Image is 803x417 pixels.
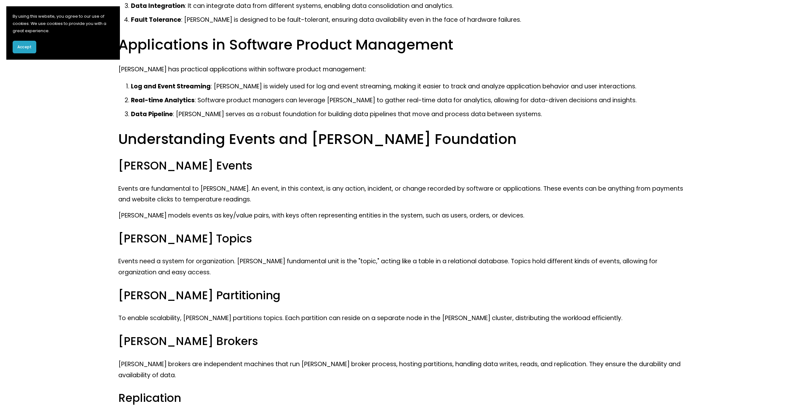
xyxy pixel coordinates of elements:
[13,41,36,53] button: Accept
[131,110,173,118] strong: Data Pipeline
[13,13,114,34] p: By using this website, you agree to our use of cookies. We use cookies to provide you with a grea...
[118,130,684,148] h2: Understanding Events and [PERSON_NAME] Foundation
[131,96,195,104] strong: Real-time Analytics
[118,359,684,381] p: [PERSON_NAME] brokers are independent machines that run [PERSON_NAME] broker process, hosting par...
[118,391,684,406] h3: Replication
[118,64,684,75] p: [PERSON_NAME] has practical applications within software product management:
[118,183,684,205] p: Events are fundamental to [PERSON_NAME]. An event, in this context, is any action, incident, or c...
[131,2,185,10] strong: Data Integration
[131,15,181,24] strong: Fault Tolerance
[131,15,684,26] p: : [PERSON_NAME] is designed to be fault-tolerant, ensuring data availability even in the face of ...
[131,82,211,91] strong: Log and Event Streaming
[17,44,32,50] span: Accept
[118,210,684,221] p: [PERSON_NAME] models events as key/value pairs, with keys often representing entities in the syst...
[118,231,684,246] h3: [PERSON_NAME] Topics
[118,158,684,173] h3: [PERSON_NAME] Events
[118,256,684,278] p: Events need a system for organization. [PERSON_NAME] fundamental unit is the "topic," acting like...
[131,95,684,106] p: : Software product managers can leverage [PERSON_NAME] to gather real-time data for analytics, al...
[131,81,684,92] p: : [PERSON_NAME] is widely used for log and event streaming, making it easier to track and analyze...
[131,1,684,12] p: : It can integrate data from different systems, enabling data consolidation and analytics.
[118,334,684,349] h3: [PERSON_NAME] Brokers
[118,288,684,303] h3: [PERSON_NAME] Partitioning
[131,109,684,120] p: : [PERSON_NAME] serves as a robust foundation for building data pipelines that move and process d...
[118,313,684,324] p: To enable scalability, [PERSON_NAME] partitions topics. Each partition can reside on a separate n...
[118,36,684,54] h2: Applications in Software Product Management
[6,6,120,60] section: Cookie banner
